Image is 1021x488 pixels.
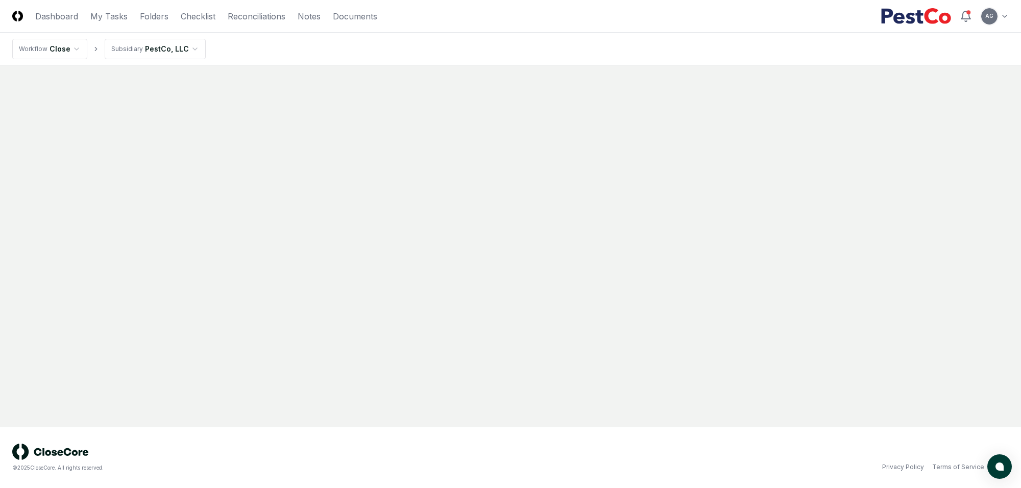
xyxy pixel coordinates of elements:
[881,8,952,25] img: PestCo logo
[90,10,128,22] a: My Tasks
[111,44,143,54] div: Subsidiary
[228,10,285,22] a: Reconciliations
[333,10,377,22] a: Documents
[882,462,924,472] a: Privacy Policy
[12,464,510,472] div: © 2025 CloseCore. All rights reserved.
[140,10,168,22] a: Folders
[19,44,47,54] div: Workflow
[987,454,1012,479] button: atlas-launcher
[985,12,993,20] span: AG
[35,10,78,22] a: Dashboard
[980,7,999,26] button: AG
[12,11,23,21] img: Logo
[181,10,215,22] a: Checklist
[12,444,89,460] img: logo
[12,39,206,59] nav: breadcrumb
[932,462,984,472] a: Terms of Service
[298,10,321,22] a: Notes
